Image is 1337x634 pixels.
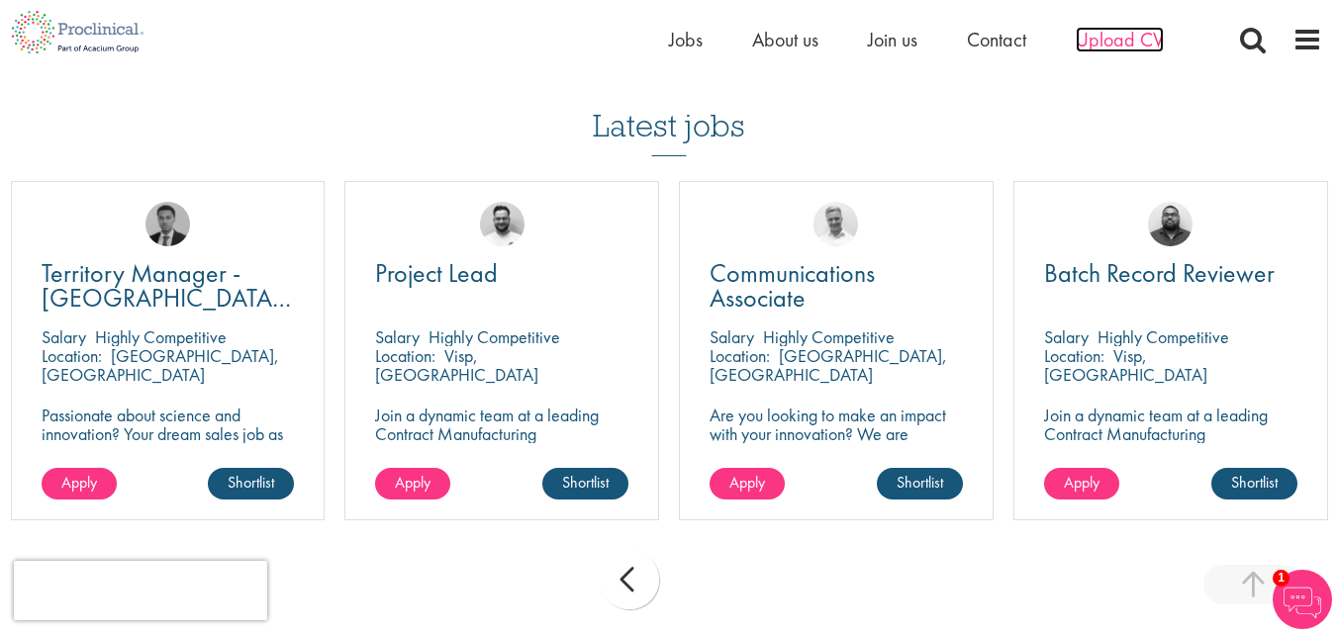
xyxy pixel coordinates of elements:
[145,202,190,246] img: Carl Gbolade
[710,468,785,499] a: Apply
[208,468,294,499] a: Shortlist
[710,325,754,348] span: Salary
[710,256,875,315] span: Communications Associate
[710,344,770,367] span: Location:
[61,472,97,493] span: Apply
[967,27,1026,52] a: Contact
[1098,325,1229,348] p: Highly Competitive
[752,27,818,52] a: About us
[1148,202,1193,246] img: Ashley Bennett
[375,468,450,499] a: Apply
[877,468,963,499] a: Shortlist
[710,261,963,311] a: Communications Associate
[395,472,430,493] span: Apply
[1273,570,1332,629] img: Chatbot
[669,27,703,52] a: Jobs
[95,325,227,348] p: Highly Competitive
[42,256,291,339] span: Territory Manager - [GEOGRAPHIC_DATA], [GEOGRAPHIC_DATA]
[480,202,525,246] img: Emile De Beer
[1044,468,1119,499] a: Apply
[375,344,435,367] span: Location:
[1076,27,1164,52] a: Upload CV
[813,202,858,246] img: Joshua Bye
[1211,468,1297,499] a: Shortlist
[42,325,86,348] span: Salary
[429,325,560,348] p: Highly Competitive
[542,468,628,499] a: Shortlist
[593,59,745,156] h3: Latest jobs
[42,344,279,386] p: [GEOGRAPHIC_DATA], [GEOGRAPHIC_DATA]
[375,344,538,386] p: Visp, [GEOGRAPHIC_DATA]
[375,406,628,499] p: Join a dynamic team at a leading Contract Manufacturing Organisation (CMO) and contribute to grou...
[1064,472,1099,493] span: Apply
[1044,325,1089,348] span: Salary
[600,550,659,609] div: prev
[42,406,295,462] p: Passionate about science and innovation? Your dream sales job as Territory Manager awaits!
[1044,256,1275,290] span: Batch Record Reviewer
[1273,570,1289,587] span: 1
[375,261,628,286] a: Project Lead
[710,406,963,518] p: Are you looking to make an impact with your innovation? We are working with a well-established ph...
[42,261,295,311] a: Territory Manager - [GEOGRAPHIC_DATA], [GEOGRAPHIC_DATA]
[1044,261,1297,286] a: Batch Record Reviewer
[763,325,895,348] p: Highly Competitive
[729,472,765,493] span: Apply
[1044,406,1297,499] p: Join a dynamic team at a leading Contract Manufacturing Organisation and contribute to groundbrea...
[42,468,117,499] a: Apply
[710,344,947,386] p: [GEOGRAPHIC_DATA], [GEOGRAPHIC_DATA]
[1044,344,1207,386] p: Visp, [GEOGRAPHIC_DATA]
[1044,344,1104,367] span: Location:
[42,344,102,367] span: Location:
[375,325,420,348] span: Salary
[868,27,917,52] a: Join us
[375,256,498,290] span: Project Lead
